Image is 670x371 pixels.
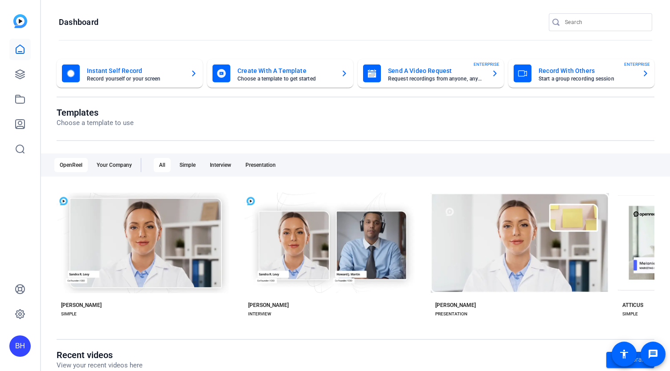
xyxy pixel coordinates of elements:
[154,158,171,172] div: All
[240,158,281,172] div: Presentation
[204,158,237,172] div: Interview
[57,360,143,371] p: View your recent videos here
[207,59,353,88] button: Create With A TemplateChoose a template to get started
[565,17,645,28] input: Search
[619,349,629,359] mat-icon: accessibility
[622,302,643,309] div: ATTICUS
[91,158,137,172] div: Your Company
[248,311,271,318] div: INTERVIEW
[248,302,289,309] div: [PERSON_NAME]
[174,158,201,172] div: Simple
[648,349,658,359] mat-icon: message
[54,158,88,172] div: OpenReel
[474,61,499,68] span: ENTERPRISE
[87,76,183,81] mat-card-subtitle: Record yourself or your screen
[237,76,334,81] mat-card-subtitle: Choose a template to get started
[622,311,638,318] div: SIMPLE
[87,65,183,76] mat-card-title: Instant Self Record
[388,76,484,81] mat-card-subtitle: Request recordings from anyone, anywhere
[358,59,504,88] button: Send A Video RequestRequest recordings from anyone, anywhereENTERPRISE
[435,302,476,309] div: [PERSON_NAME]
[388,65,484,76] mat-card-title: Send A Video Request
[57,59,203,88] button: Instant Self RecordRecord yourself or your screen
[61,302,102,309] div: [PERSON_NAME]
[13,14,27,28] img: blue-gradient.svg
[61,311,77,318] div: SIMPLE
[539,65,635,76] mat-card-title: Record With Others
[57,350,143,360] h1: Recent videos
[237,65,334,76] mat-card-title: Create With A Template
[539,76,635,81] mat-card-subtitle: Start a group recording session
[57,118,134,128] p: Choose a template to use
[9,335,31,357] div: BH
[435,311,467,318] div: PRESENTATION
[59,17,98,28] h1: Dashboard
[624,61,650,68] span: ENTERPRISE
[57,107,134,118] h1: Templates
[606,352,654,368] a: Go to library
[508,59,654,88] button: Record With OthersStart a group recording sessionENTERPRISE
